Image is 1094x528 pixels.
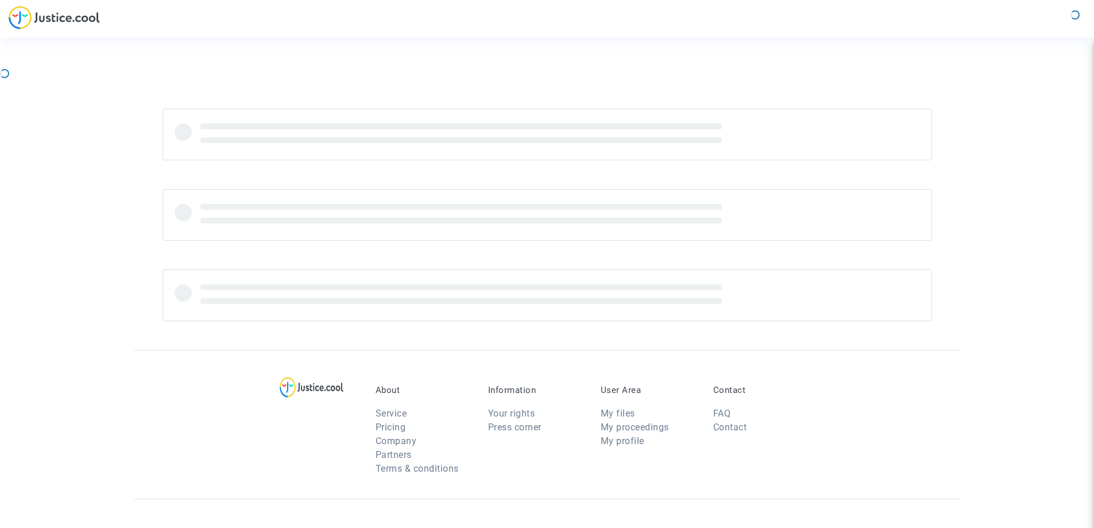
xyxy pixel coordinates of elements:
[601,435,644,446] a: My profile
[9,6,100,29] img: jc-logo.svg
[601,385,696,395] p: User Area
[713,422,747,433] a: Contact
[488,422,542,433] a: Press corner
[376,408,407,419] a: Service
[376,449,412,460] a: Partners
[376,463,459,474] a: Terms & conditions
[488,408,535,419] a: Your rights
[713,385,809,395] p: Contact
[376,385,471,395] p: About
[280,377,343,398] img: logo-lg.svg
[488,385,583,395] p: Information
[376,422,406,433] a: Pricing
[601,422,669,433] a: My proceedings
[376,435,417,446] a: Company
[713,408,731,419] a: FAQ
[601,408,635,419] a: My files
